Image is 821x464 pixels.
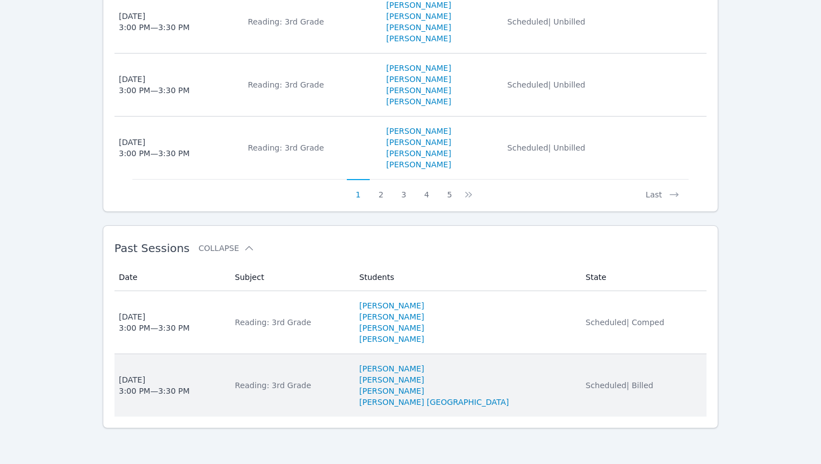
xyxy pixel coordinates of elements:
a: [PERSON_NAME] [386,62,451,74]
div: Reading: 3rd Grade [248,16,373,27]
a: [PERSON_NAME] [359,311,424,322]
a: [PERSON_NAME] [359,374,424,385]
tr: [DATE]3:00 PM—3:30 PMReading: 3rd Grade[PERSON_NAME][PERSON_NAME][PERSON_NAME][PERSON_NAME]Schedu... [114,117,707,179]
button: 2 [370,179,393,200]
span: Scheduled | Unbilled [507,17,585,26]
tr: [DATE]3:00 PM—3:30 PMReading: 3rd Grade[PERSON_NAME][PERSON_NAME][PERSON_NAME][PERSON_NAME]Schedu... [114,54,707,117]
a: [PERSON_NAME] [386,85,451,96]
a: [PERSON_NAME] [386,137,451,148]
div: [DATE] 3:00 PM — 3:30 PM [119,311,190,333]
tr: [DATE]3:00 PM—3:30 PMReading: 3rd Grade[PERSON_NAME][PERSON_NAME][PERSON_NAME][PERSON_NAME] [GEOG... [114,354,707,417]
th: Students [352,264,579,291]
div: Reading: 3rd Grade [248,79,373,90]
th: Subject [228,264,353,291]
a: [PERSON_NAME] [386,22,451,33]
button: 1 [347,179,370,200]
a: [PERSON_NAME] [386,159,451,170]
a: [PERSON_NAME] [359,385,424,397]
a: [PERSON_NAME] [359,333,424,345]
div: [DATE] 3:00 PM — 3:30 PM [119,11,190,33]
a: [PERSON_NAME] [386,74,451,85]
div: Reading: 3rd Grade [235,317,346,328]
button: Collapse [199,243,255,254]
div: Reading: 3rd Grade [248,142,373,153]
a: [PERSON_NAME] [386,148,451,159]
span: Scheduled | Billed [586,381,653,390]
button: 5 [438,179,461,200]
span: Scheduled | Comped [586,318,665,327]
a: [PERSON_NAME] [386,11,451,22]
a: [PERSON_NAME] [386,33,451,44]
span: Past Sessions [114,241,190,255]
span: Scheduled | Unbilled [507,80,585,89]
button: Last [637,179,689,200]
a: [PERSON_NAME] [359,322,424,333]
a: [PERSON_NAME] [386,96,451,107]
button: 4 [415,179,438,200]
div: [DATE] 3:00 PM — 3:30 PM [119,74,190,96]
tr: [DATE]3:00 PM—3:30 PMReading: 3rd Grade[PERSON_NAME][PERSON_NAME][PERSON_NAME][PERSON_NAME]Schedu... [114,291,707,354]
div: Reading: 3rd Grade [235,380,346,391]
th: State [579,264,707,291]
div: [DATE] 3:00 PM — 3:30 PM [119,137,190,159]
a: [PERSON_NAME] [GEOGRAPHIC_DATA] [359,397,509,408]
th: Date [114,264,228,291]
div: [DATE] 3:00 PM — 3:30 PM [119,374,190,397]
a: [PERSON_NAME] [359,363,424,374]
a: [PERSON_NAME] [359,300,424,311]
span: Scheduled | Unbilled [507,143,585,152]
button: 3 [393,179,416,200]
a: [PERSON_NAME] [386,125,451,137]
